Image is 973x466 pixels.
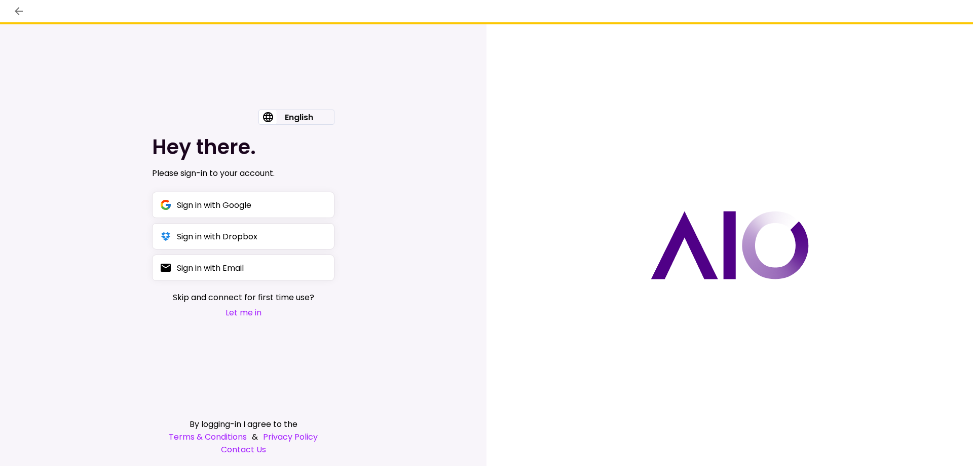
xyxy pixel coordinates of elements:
[152,255,334,281] button: Sign in with Email
[651,211,809,279] img: AIO logo
[177,262,244,274] div: Sign in with Email
[152,431,334,443] div: &
[277,110,321,124] div: English
[177,230,257,243] div: Sign in with Dropbox
[173,291,314,304] span: Skip and connect for first time use?
[177,199,251,211] div: Sign in with Google
[173,306,314,319] button: Let me in
[152,192,334,218] button: Sign in with Google
[152,223,334,249] button: Sign in with Dropbox
[152,418,334,431] div: By logging-in I agree to the
[152,443,334,456] a: Contact Us
[152,167,334,180] div: Please sign-in to your account.
[10,3,27,20] button: back
[152,135,334,159] h1: Hey there.
[169,431,247,443] a: Terms & Conditions
[263,431,318,443] a: Privacy Policy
